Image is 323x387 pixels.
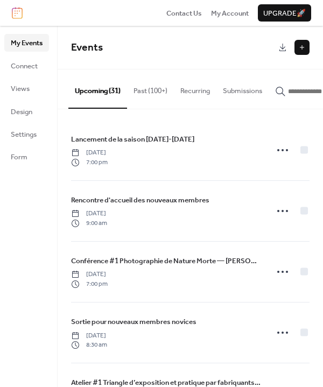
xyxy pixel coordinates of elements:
[11,129,37,140] span: Settings
[11,61,38,72] span: Connect
[263,8,306,19] span: Upgrade 🚀
[71,340,107,350] span: 8:30 am
[4,125,49,143] a: Settings
[71,255,261,267] a: Conférence #1 Photographie de Nature Morte — [PERSON_NAME]
[174,69,216,107] button: Recurring
[4,148,49,165] a: Form
[71,270,108,279] span: [DATE]
[211,8,249,18] a: My Account
[258,4,311,22] button: Upgrade🚀
[166,8,202,18] a: Contact Us
[68,69,127,108] button: Upcoming (31)
[11,152,27,163] span: Form
[71,256,261,266] span: Conférence #1 Photographie de Nature Morte — [PERSON_NAME]
[71,219,107,228] span: 9:00 am
[11,38,43,48] span: My Events
[127,69,174,107] button: Past (100+)
[71,133,194,145] a: Lancement de la saison [DATE]-[DATE]
[4,57,49,74] a: Connect
[71,209,107,219] span: [DATE]
[71,316,196,327] span: Sortie pour nouveaux membres novices
[211,8,249,19] span: My Account
[216,69,269,107] button: Submissions
[71,194,209,206] a: Rencontre d'accueil des nouveaux membres
[71,158,108,167] span: 7:00 pm
[71,331,107,341] span: [DATE]
[11,83,30,94] span: Views
[4,103,49,120] a: Design
[166,8,202,19] span: Contact Us
[4,34,49,51] a: My Events
[71,38,103,58] span: Events
[71,148,108,158] span: [DATE]
[4,80,49,97] a: Views
[12,7,23,19] img: logo
[71,279,108,289] span: 7:00 pm
[71,316,196,328] a: Sortie pour nouveaux membres novices
[11,107,32,117] span: Design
